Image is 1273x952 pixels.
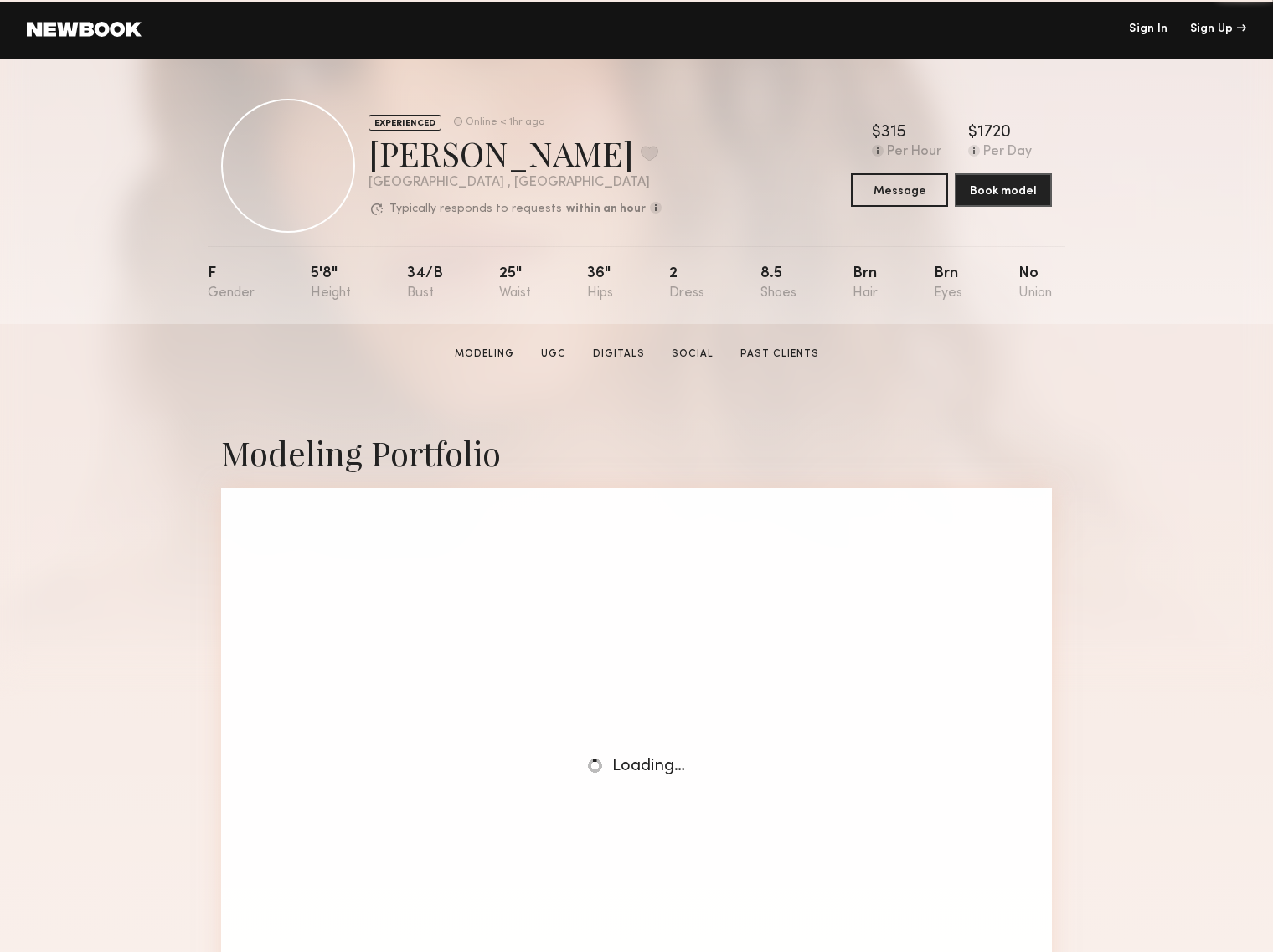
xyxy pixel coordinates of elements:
a: Social [665,347,720,362]
b: within an hour [566,203,646,215]
div: EXPERIENCED [368,115,441,131]
div: $ [968,125,977,142]
button: Book model [955,173,1052,207]
div: 34/b [407,266,443,301]
div: Brn [853,266,878,301]
span: Loading… [612,759,685,774]
button: Message [851,173,948,207]
div: Per Hour [887,145,941,160]
div: 5'8" [311,266,351,301]
a: Digitals [586,347,652,362]
p: Typically responds to requests [389,203,562,215]
div: 1720 [977,125,1011,142]
div: $ [872,125,881,142]
a: UGC [534,347,573,362]
div: Online < 1hr ago [466,117,544,128]
div: Modeling Portfolio [221,430,1052,475]
div: F [208,266,255,301]
a: Past Clients [734,347,826,362]
div: [GEOGRAPHIC_DATA] , [GEOGRAPHIC_DATA] [368,176,662,190]
a: Sign In [1129,23,1167,35]
a: Modeling [448,347,521,362]
div: Sign Up [1190,23,1246,35]
div: [PERSON_NAME] [368,131,662,175]
div: 315 [881,125,906,142]
div: No [1018,266,1052,301]
div: Per Day [983,145,1032,160]
div: 8.5 [760,266,796,301]
div: 2 [669,266,704,301]
div: 25" [499,266,531,301]
div: Brn [934,266,962,301]
div: 36" [587,266,613,301]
